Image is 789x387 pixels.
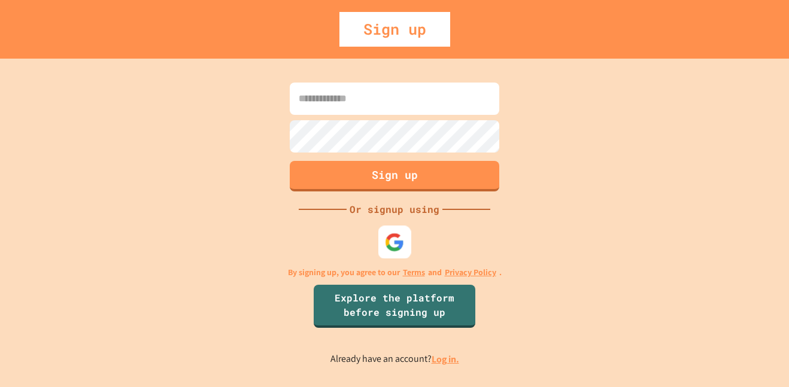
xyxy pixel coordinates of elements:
[288,266,502,279] p: By signing up, you agree to our and .
[290,161,499,191] button: Sign up
[385,232,405,252] img: google-icon.svg
[432,353,459,365] a: Log in.
[314,285,475,328] a: Explore the platform before signing up
[339,12,450,47] div: Sign up
[445,266,496,279] a: Privacy Policy
[403,266,425,279] a: Terms
[330,352,459,367] p: Already have an account?
[347,202,442,217] div: Or signup using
